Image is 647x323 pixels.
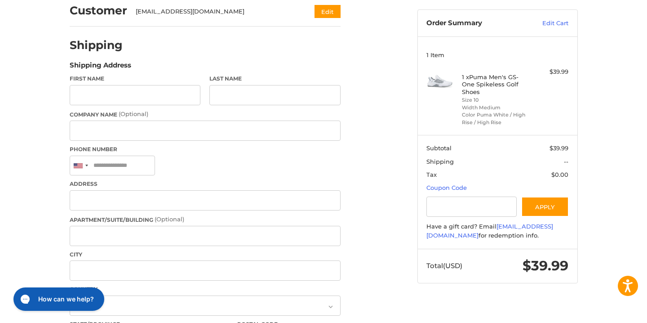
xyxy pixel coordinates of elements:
[70,4,127,18] h2: Customer
[523,257,568,274] span: $39.99
[209,75,341,83] label: Last Name
[70,38,123,52] h2: Shipping
[462,111,531,126] li: Color Puma White / High Rise / High Rise
[550,144,568,152] span: $39.99
[426,197,517,217] input: Gift Certificate or Coupon Code
[9,284,107,314] iframe: Gorgias live chat messenger
[136,7,297,16] div: [EMAIL_ADDRESS][DOMAIN_NAME]
[523,19,568,28] a: Edit Cart
[426,171,437,178] span: Tax
[426,144,452,152] span: Subtotal
[426,184,467,191] a: Coupon Code
[70,110,341,119] label: Company Name
[426,222,568,240] div: Have a gift card? Email for redemption info.
[521,197,569,217] button: Apply
[70,285,341,293] label: Country
[426,158,454,165] span: Shipping
[551,171,568,178] span: $0.00
[70,60,131,75] legend: Shipping Address
[426,19,523,28] h3: Order Summary
[426,261,462,270] span: Total (USD)
[533,67,568,76] div: $39.99
[462,96,531,104] li: Size 10
[70,145,341,153] label: Phone Number
[426,223,553,239] a: [EMAIL_ADDRESS][DOMAIN_NAME]
[564,158,568,165] span: --
[155,215,184,223] small: (Optional)
[119,110,148,117] small: (Optional)
[70,180,341,188] label: Address
[70,156,91,175] div: United States: +1
[315,5,341,18] button: Edit
[426,51,568,58] h3: 1 Item
[70,251,341,259] label: City
[70,215,341,224] label: Apartment/Suite/Building
[70,75,201,83] label: First Name
[462,73,531,95] h4: 1 x Puma Men's GS-One Spikeless Golf Shoes
[462,104,531,112] li: Width Medium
